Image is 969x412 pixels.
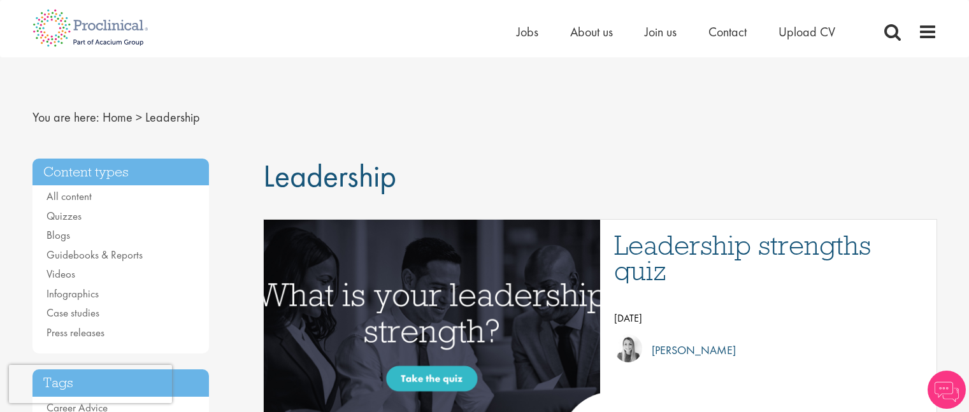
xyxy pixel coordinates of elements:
[614,232,924,283] a: Leadership strengths quiz
[103,109,133,125] a: breadcrumb link
[136,109,142,125] span: >
[47,228,70,242] a: Blogs
[570,24,613,40] a: About us
[779,24,835,40] a: Upload CV
[145,109,200,125] span: Leadership
[642,341,736,360] p: [PERSON_NAME]
[32,159,210,186] h3: Content types
[614,334,924,366] a: Hannah Burke [PERSON_NAME]
[47,267,75,281] a: Videos
[517,24,538,40] a: Jobs
[47,248,143,262] a: Guidebooks & Reports
[9,365,172,403] iframe: reCAPTCHA
[614,309,924,328] p: [DATE]
[263,155,396,196] span: Leadership
[928,371,966,409] img: Chatbot
[47,189,92,203] a: All content
[47,306,99,320] a: Case studies
[614,334,642,362] img: Hannah Burke
[708,24,747,40] a: Contact
[47,287,99,301] a: Infographics
[47,209,82,223] a: Quizzes
[645,24,677,40] a: Join us
[47,325,104,339] a: Press releases
[32,109,99,125] span: You are here:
